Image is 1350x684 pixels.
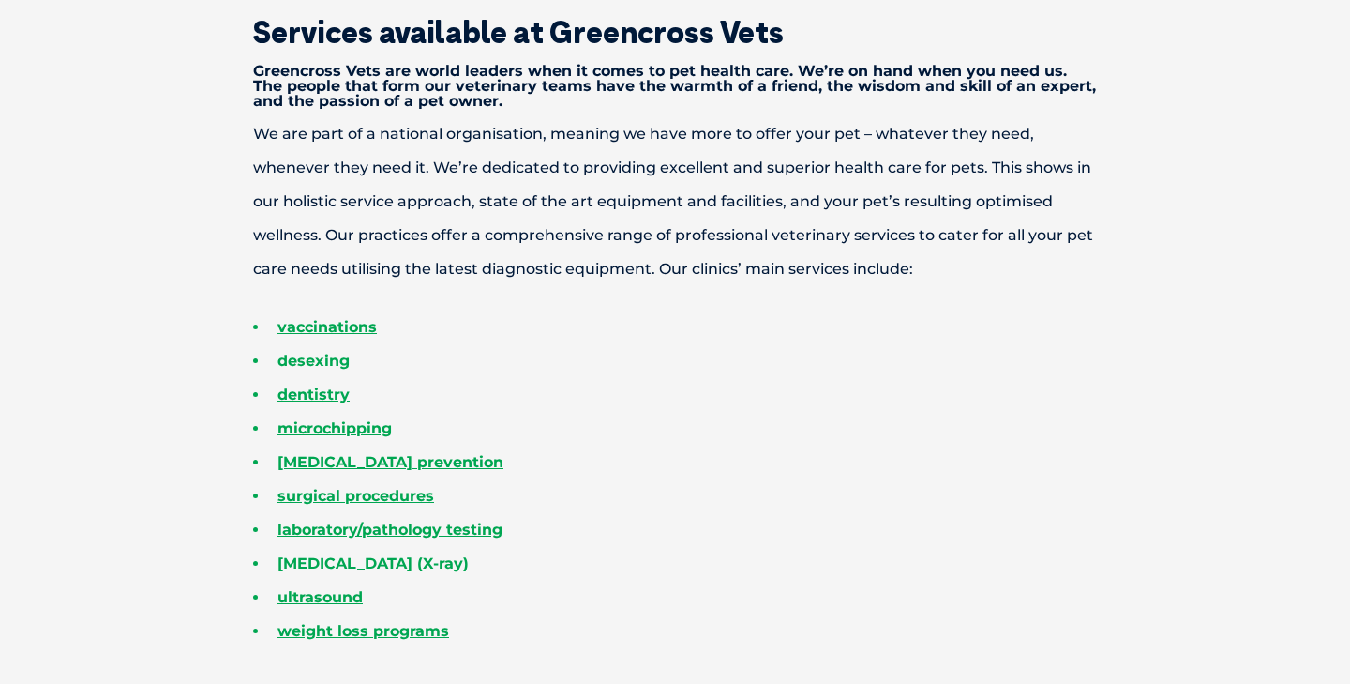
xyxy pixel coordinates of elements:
a: ultrasound [277,588,363,606]
a: surgical procedures [277,487,434,505]
strong: Greencross Vets are world leaders when it comes to pet health care. We’re on hand when you need u... [253,62,1096,110]
a: [MEDICAL_DATA] prevention [277,453,503,471]
a: microchipping [277,419,392,437]
a: weight loss programs [277,622,449,640]
a: [MEDICAL_DATA] (X-ray) [277,555,469,572]
a: vaccinations [277,318,377,336]
a: laboratory/pathology testing [277,521,502,539]
a: dentistry [277,386,350,403]
p: We are part of a national organisation, meaning we have more to offer your pet – whatever they ne... [187,117,1162,286]
a: desexing [277,352,350,370]
h2: Services available at Greencross Vets [187,17,1162,47]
